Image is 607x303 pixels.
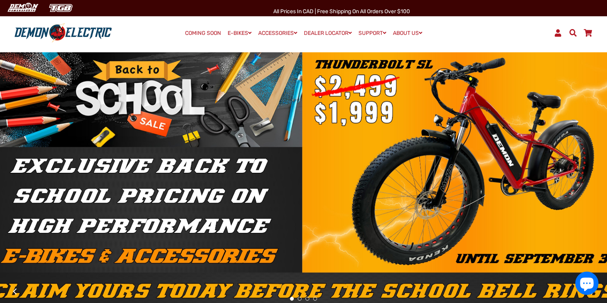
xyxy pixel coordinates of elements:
[182,28,224,39] a: COMING SOON
[298,297,302,301] button: 2 of 4
[225,28,254,39] a: E-BIKES
[356,28,389,39] a: SUPPORT
[290,297,294,301] button: 1 of 4
[45,2,77,14] img: TGB Canada
[313,297,317,301] button: 4 of 4
[273,8,410,15] span: All Prices in CAD | Free shipping on all orders over $100
[301,28,355,39] a: DEALER LOCATOR
[305,297,309,301] button: 3 of 4
[255,28,300,39] a: ACCESSORIES
[573,272,601,297] inbox-online-store-chat: Shopify online store chat
[12,23,115,43] img: Demon Electric logo
[4,2,41,14] img: Demon Electric
[390,28,425,39] a: ABOUT US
